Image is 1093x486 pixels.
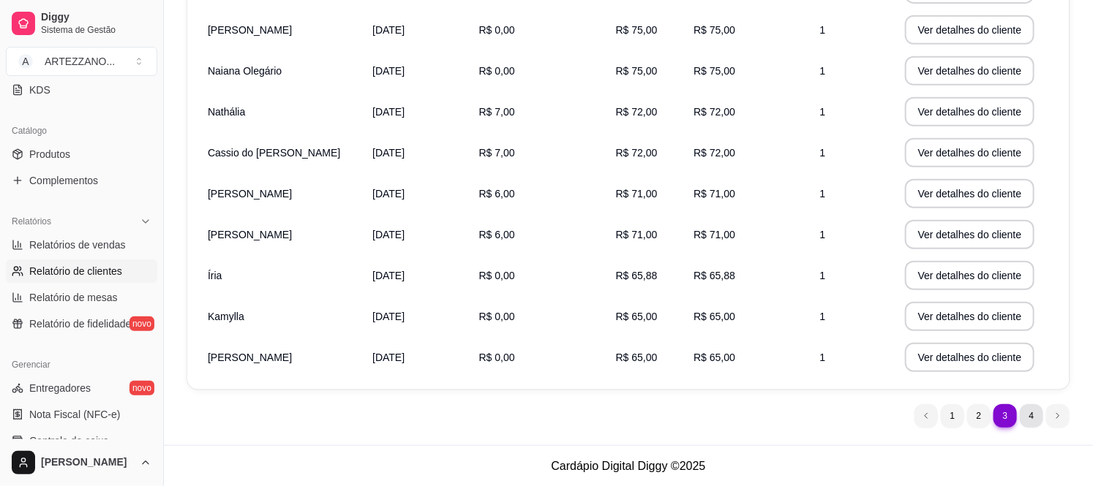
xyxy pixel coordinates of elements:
span: [DATE] [372,188,405,200]
button: Ver detalhes do cliente [905,97,1035,126]
span: [DATE] [372,352,405,363]
span: Relatórios de vendas [29,238,126,252]
li: pagination item 3 active [994,404,1017,428]
li: pagination item 1 [941,404,964,428]
span: [DATE] [372,229,405,240]
span: R$ 7,00 [479,106,515,118]
span: R$ 0,00 [479,24,515,36]
span: [PERSON_NAME] [208,188,292,200]
span: Nathália [208,106,245,118]
span: [PERSON_NAME] [208,352,292,363]
li: pagination item 4 [1020,404,1043,428]
span: Sistema de Gestão [41,24,151,36]
button: Ver detalhes do cliente [905,15,1035,45]
span: 1 [820,311,826,322]
a: Nota Fiscal (NFC-e) [6,403,157,426]
span: R$ 75,00 [694,24,735,36]
a: Complementos [6,169,157,192]
button: Ver detalhes do cliente [905,343,1035,372]
a: Produtos [6,143,157,166]
span: R$ 65,00 [616,311,658,322]
a: DiggySistema de Gestão [6,6,157,41]
span: R$ 65,00 [694,352,735,363]
button: Ver detalhes do cliente [905,220,1035,249]
button: Ver detalhes do cliente [905,261,1035,290]
span: Íria [208,270,222,281]
button: Ver detalhes do cliente [905,56,1035,86]
li: pagination item 2 [967,404,991,428]
div: ARTEZZANO ... [45,54,115,69]
a: KDS [6,78,157,102]
span: R$ 75,00 [616,65,658,77]
span: 1 [820,65,826,77]
span: R$ 71,00 [694,229,735,240]
span: 1 [820,188,826,200]
span: A [18,54,33,69]
span: R$ 7,00 [479,147,515,159]
a: Controle de caixa [6,429,157,452]
span: Nota Fiscal (NFC-e) [29,407,120,422]
span: R$ 75,00 [616,24,658,36]
span: [DATE] [372,65,405,77]
button: Ver detalhes do cliente [905,138,1035,167]
span: Relatório de mesas [29,290,118,305]
span: 1 [820,106,826,118]
button: [PERSON_NAME] [6,445,157,480]
span: Relatório de fidelidade [29,316,131,331]
span: R$ 0,00 [479,311,515,322]
a: Relatórios de vendas [6,233,157,257]
li: previous page button [914,404,938,428]
li: next page button [1046,404,1070,428]
span: Naiana Olegário [208,65,282,77]
span: R$ 0,00 [479,65,515,77]
span: Entregadores [29,381,91,395]
span: R$ 65,00 [616,352,658,363]
span: R$ 65,88 [694,270,735,281]
span: R$ 72,00 [616,147,658,159]
span: [PERSON_NAME] [208,24,292,36]
span: R$ 65,88 [616,270,658,281]
button: Ver detalhes do cliente [905,302,1035,331]
span: R$ 75,00 [694,65,735,77]
span: [DATE] [372,147,405,159]
button: Select a team [6,47,157,76]
a: Relatório de fidelidadenovo [6,312,157,335]
span: R$ 0,00 [479,270,515,281]
span: R$ 72,00 [616,106,658,118]
span: Controle de caixa [29,433,109,448]
span: R$ 71,00 [694,188,735,200]
a: Relatório de mesas [6,286,157,309]
span: [PERSON_NAME] [208,229,292,240]
span: Produtos [29,147,70,162]
div: Gerenciar [6,353,157,376]
span: [DATE] [372,106,405,118]
div: Catálogo [6,119,157,143]
span: 1 [820,229,826,240]
span: R$ 72,00 [694,106,735,118]
span: Cassio do [PERSON_NAME] [208,147,340,159]
span: [DATE] [372,24,405,36]
span: R$ 6,00 [479,188,515,200]
span: 1 [820,147,826,159]
span: R$ 65,00 [694,311,735,322]
span: [DATE] [372,270,405,281]
span: KDS [29,83,50,97]
span: Complementos [29,173,98,188]
span: [PERSON_NAME] [41,456,134,469]
span: R$ 6,00 [479,229,515,240]
span: 1 [820,352,826,363]
nav: pagination navigation [907,397,1077,435]
span: R$ 71,00 [616,229,658,240]
span: [DATE] [372,311,405,322]
a: Entregadoresnovo [6,376,157,400]
span: Kamylla [208,311,244,322]
span: 1 [820,24,826,36]
span: R$ 0,00 [479,352,515,363]
span: 1 [820,270,826,281]
button: Ver detalhes do cliente [905,179,1035,208]
span: Relatório de clientes [29,264,122,278]
span: Diggy [41,11,151,24]
a: Relatório de clientes [6,259,157,283]
span: R$ 71,00 [616,188,658,200]
span: Relatórios [12,216,51,227]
